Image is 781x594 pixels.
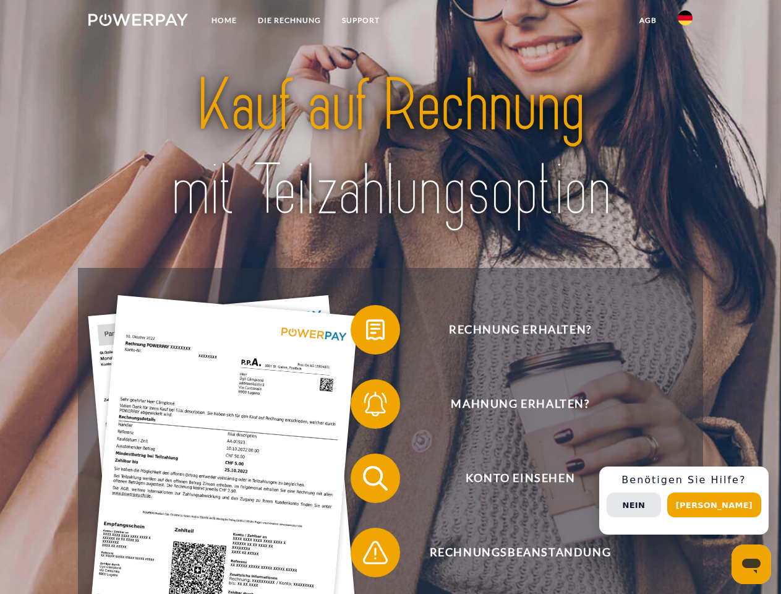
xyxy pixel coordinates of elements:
span: Rechnung erhalten? [369,305,672,355]
h3: Benötigen Sie Hilfe? [607,474,761,486]
button: Rechnungsbeanstandung [351,528,672,577]
iframe: Schaltfläche zum Öffnen des Messaging-Fensters [732,544,771,584]
img: logo-powerpay-white.svg [88,14,188,26]
button: Konto einsehen [351,454,672,503]
img: qb_bell.svg [360,389,391,420]
div: Schnellhilfe [599,467,769,535]
img: qb_warning.svg [360,537,391,568]
a: agb [629,9,667,32]
img: title-powerpay_de.svg [118,59,663,237]
button: Nein [607,493,661,517]
a: Home [201,9,247,32]
span: Rechnungsbeanstandung [369,528,672,577]
button: Mahnung erhalten? [351,379,672,429]
button: [PERSON_NAME] [667,493,761,517]
span: Konto einsehen [369,454,672,503]
img: qb_bill.svg [360,314,391,345]
span: Mahnung erhalten? [369,379,672,429]
img: de [678,11,693,25]
a: DIE RECHNUNG [247,9,331,32]
button: Rechnung erhalten? [351,305,672,355]
a: SUPPORT [331,9,390,32]
img: qb_search.svg [360,463,391,494]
